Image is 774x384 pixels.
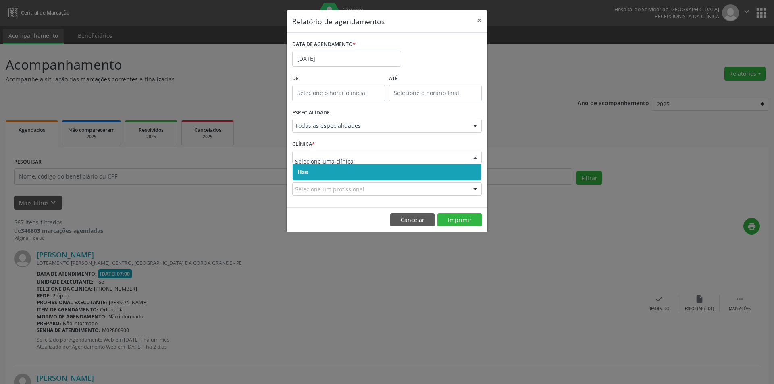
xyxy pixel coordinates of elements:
[292,85,385,101] input: Selecione o horário inicial
[389,73,482,85] label: ATÉ
[292,138,315,151] label: CLÍNICA
[298,168,308,176] span: Hse
[295,185,364,193] span: Selecione um profissional
[292,73,385,85] label: De
[292,51,401,67] input: Selecione uma data ou intervalo
[471,10,487,30] button: Close
[295,122,465,130] span: Todas as especialidades
[292,16,385,27] h5: Relatório de agendamentos
[437,213,482,227] button: Imprimir
[292,38,356,51] label: DATA DE AGENDAMENTO
[292,107,330,119] label: ESPECIALIDADE
[295,154,465,170] input: Selecione uma clínica
[389,85,482,101] input: Selecione o horário final
[390,213,435,227] button: Cancelar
